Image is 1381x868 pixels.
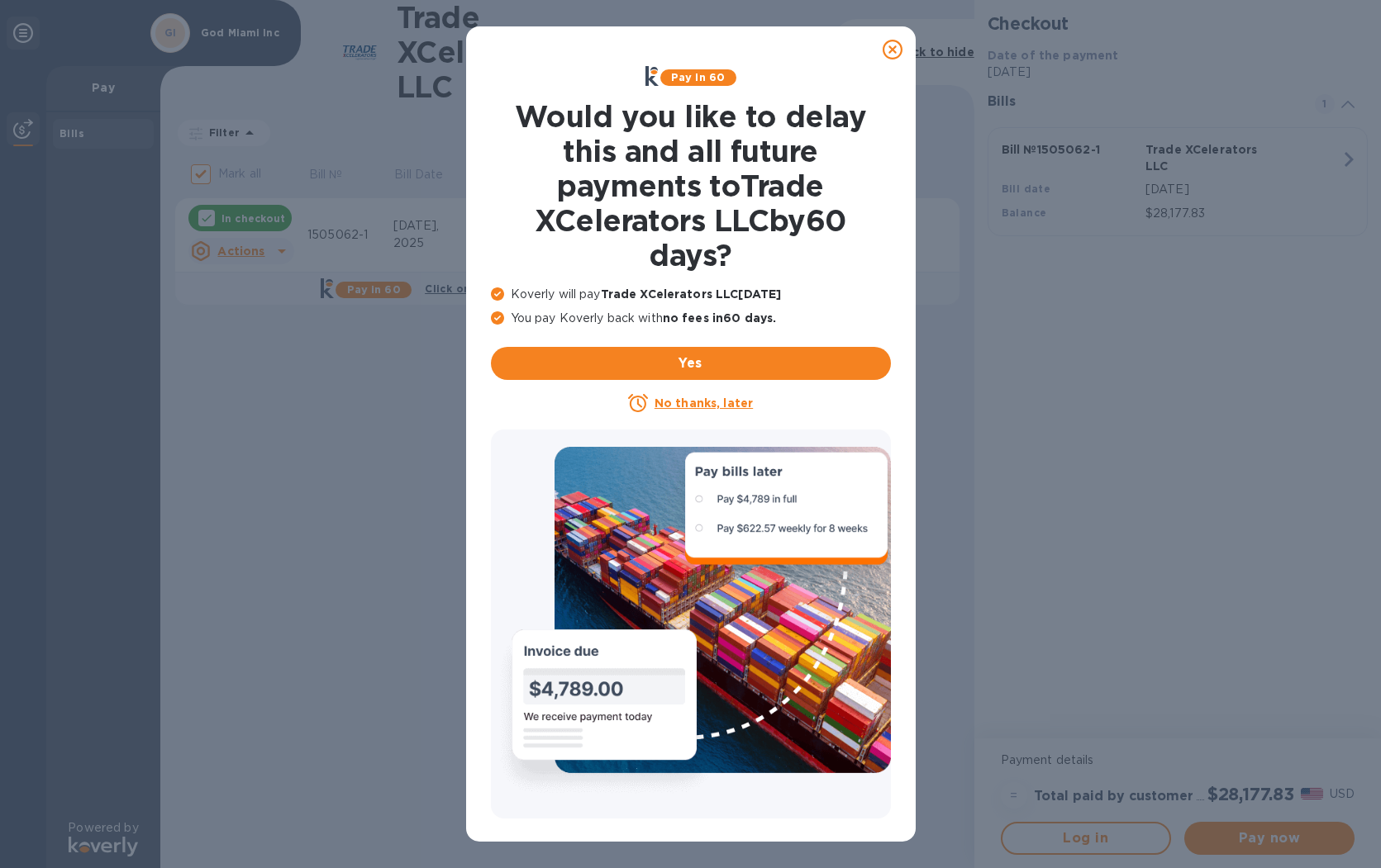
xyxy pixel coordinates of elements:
b: Pay in 60 [671,71,725,83]
span: Yes [504,353,878,373]
p: You pay Koverly back with [491,310,891,327]
b: no fees in 60 days . [663,311,776,325]
h1: Would you like to delay this and all future payments to Trade XCelerators LLC by 60 days ? [491,99,891,273]
p: Koverly will pay [491,286,891,303]
u: No thanks, later [655,396,753,410]
button: Yes [491,347,891,380]
b: Trade XCelerators LLC [DATE] [601,287,782,301]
